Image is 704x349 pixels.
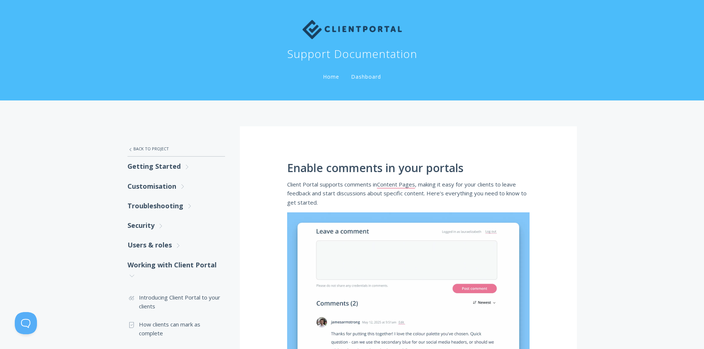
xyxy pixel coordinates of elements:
[15,312,37,334] iframe: Toggle Customer Support
[127,235,225,255] a: Users & roles
[127,141,225,157] a: Back to Project
[127,196,225,216] a: Troubleshooting
[377,181,415,188] a: Content Pages
[322,73,341,80] a: Home
[127,216,225,235] a: Security
[127,255,225,286] a: Working with Client Portal
[287,162,530,174] h1: Enable comments in your portals
[127,177,225,196] a: Customisation
[127,288,225,315] a: Introducing Client Portal to your clients
[350,73,382,80] a: Dashboard
[127,315,225,342] a: How clients can mark as complete
[287,47,417,61] h1: Support Documentation
[127,157,225,176] a: Getting Started
[287,180,530,207] p: Client Portal supports comments in , making it easy for your clients to leave feedback and start ...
